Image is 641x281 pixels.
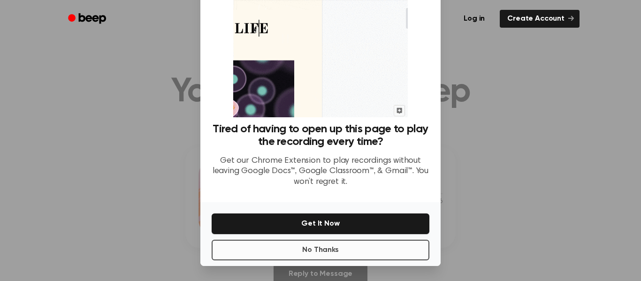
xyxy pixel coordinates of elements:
[212,156,429,188] p: Get our Chrome Extension to play recordings without leaving Google Docs™, Google Classroom™, & Gm...
[212,213,429,234] button: Get It Now
[500,10,580,28] a: Create Account
[61,10,114,28] a: Beep
[212,123,429,148] h3: Tired of having to open up this page to play the recording every time?
[454,8,494,30] a: Log in
[212,240,429,260] button: No Thanks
